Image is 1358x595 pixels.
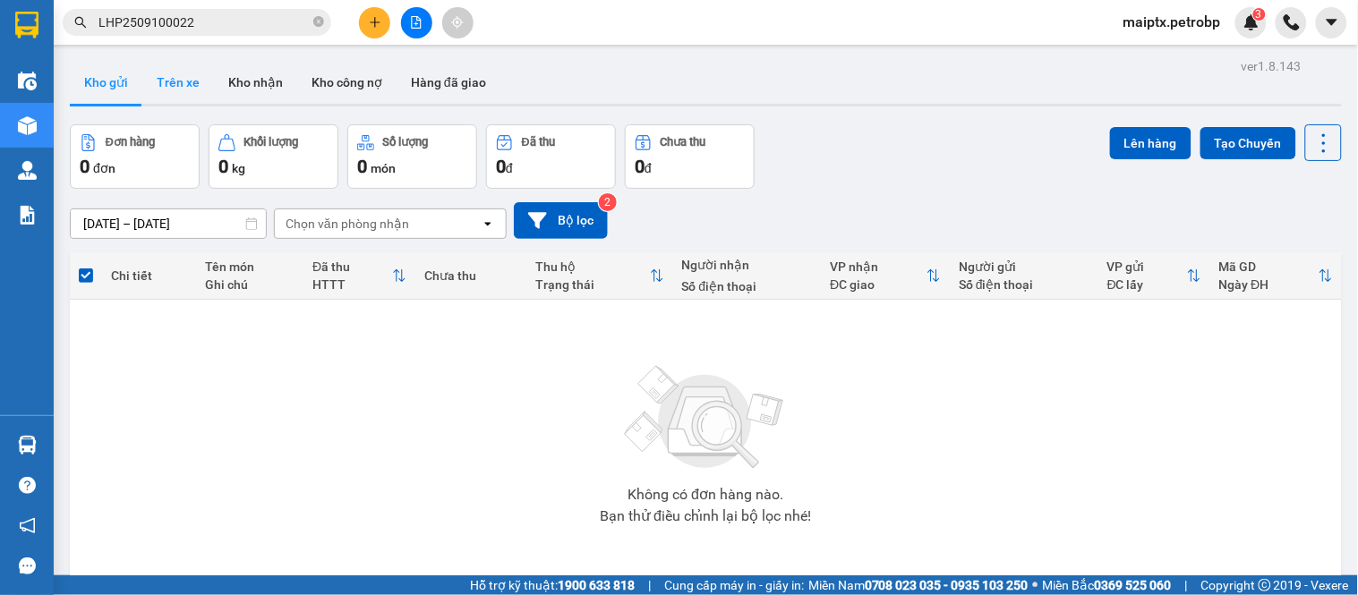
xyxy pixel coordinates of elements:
[359,7,390,38] button: plus
[397,61,500,104] button: Hàng đã giao
[369,16,381,29] span: plus
[1098,252,1210,300] th: Toggle SortBy
[401,7,432,38] button: file-add
[313,16,324,27] span: close-circle
[106,136,155,149] div: Đơn hàng
[1043,575,1172,595] span: Miền Bắc
[486,124,616,189] button: Đã thu0đ
[1219,259,1319,274] div: Mã GD
[18,116,37,135] img: warehouse-icon
[383,136,429,149] div: Số lượng
[15,12,38,38] img: logo-vxr
[1185,575,1188,595] span: |
[312,277,392,292] div: HTTT
[821,252,950,300] th: Toggle SortBy
[286,215,409,233] div: Chọn văn phòng nhận
[19,557,36,574] span: message
[442,7,474,38] button: aim
[635,156,645,177] span: 0
[661,136,706,149] div: Chưa thu
[522,136,555,149] div: Đã thu
[527,252,673,300] th: Toggle SortBy
[830,259,927,274] div: VP nhận
[214,61,297,104] button: Kho nhận
[664,575,804,595] span: Cung cấp máy in - giấy in:
[506,161,513,175] span: đ
[830,277,927,292] div: ĐC giao
[232,161,245,175] span: kg
[1033,582,1038,589] span: ⚪️
[1219,277,1319,292] div: Ngày ĐH
[70,61,142,104] button: Kho gửi
[682,279,813,293] div: Số điện thoại
[451,16,464,29] span: aim
[111,268,187,283] div: Chi tiết
[536,277,650,292] div: Trạng thái
[1256,8,1262,21] span: 3
[959,259,1089,274] div: Người gửi
[481,217,495,231] svg: open
[558,578,635,592] strong: 1900 633 818
[645,161,652,175] span: đ
[616,355,795,480] img: svg+xml;base64,PHN2ZyBjbGFzcz0ibGlzdC1wbHVnX19zdmciIHhtbG5zPSJodHRwOi8vd3d3LnczLm9yZy8yMDAwL3N2Zy...
[648,575,651,595] span: |
[625,124,755,189] button: Chưa thu0đ
[496,156,506,177] span: 0
[959,277,1089,292] div: Số điện thoại
[1243,14,1260,30] img: icon-new-feature
[628,488,783,502] div: Không có đơn hàng nào.
[297,61,397,104] button: Kho công nợ
[865,578,1029,592] strong: 0708 023 035 - 0935 103 250
[1200,127,1296,159] button: Tạo Chuyến
[1107,259,1187,274] div: VP gửi
[1107,277,1187,292] div: ĐC lấy
[1253,8,1266,21] sup: 3
[470,575,635,595] span: Hỗ trợ kỹ thuật:
[1316,7,1347,38] button: caret-down
[1259,579,1271,591] span: copyright
[371,161,396,175] span: món
[18,72,37,90] img: warehouse-icon
[1284,14,1300,30] img: phone-icon
[93,161,115,175] span: đơn
[74,16,87,29] span: search
[600,509,811,523] div: Bạn thử điều chỉnh lại bộ lọc nhé!
[71,209,266,238] input: Select a date range.
[1109,11,1235,33] span: maiptx.petrobp
[357,156,367,177] span: 0
[312,259,392,274] div: Đã thu
[1110,127,1191,159] button: Lên hàng
[18,436,37,455] img: warehouse-icon
[347,124,477,189] button: Số lượng0món
[424,268,518,283] div: Chưa thu
[1242,56,1302,76] div: ver 1.8.143
[313,14,324,31] span: close-circle
[205,277,295,292] div: Ghi chú
[410,16,423,29] span: file-add
[18,206,37,225] img: solution-icon
[19,517,36,534] span: notification
[514,202,608,239] button: Bộ lọc
[536,259,650,274] div: Thu hộ
[599,193,617,211] sup: 2
[303,252,415,300] th: Toggle SortBy
[205,259,295,274] div: Tên món
[1210,252,1342,300] th: Toggle SortBy
[218,156,228,177] span: 0
[682,258,813,272] div: Người nhận
[1324,14,1340,30] span: caret-down
[1095,578,1172,592] strong: 0369 525 060
[244,136,299,149] div: Khối lượng
[142,61,214,104] button: Trên xe
[70,124,200,189] button: Đơn hàng0đơn
[808,575,1029,595] span: Miền Nam
[18,161,37,180] img: warehouse-icon
[80,156,90,177] span: 0
[209,124,338,189] button: Khối lượng0kg
[19,477,36,494] span: question-circle
[98,13,310,32] input: Tìm tên, số ĐT hoặc mã đơn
